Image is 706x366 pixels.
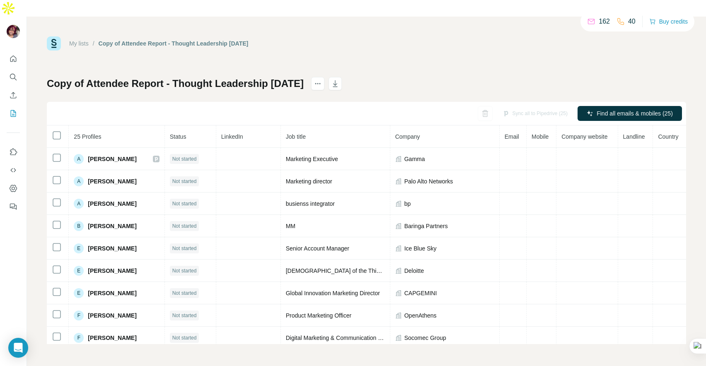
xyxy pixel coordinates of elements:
[172,200,197,207] span: Not started
[578,106,682,121] button: Find all emails & mobiles (25)
[7,163,20,178] button: Use Surfe API
[286,267,386,274] span: [DEMOGRAPHIC_DATA] of the Things
[74,288,84,298] div: E
[170,133,186,140] span: Status
[597,109,673,118] span: Find all emails & mobiles (25)
[404,177,453,185] span: Palo Alto Networks
[404,244,437,253] span: Ice Blue Sky
[88,334,136,342] span: [PERSON_NAME]
[561,133,607,140] span: Company website
[172,312,197,319] span: Not started
[404,155,425,163] span: Gamma
[221,133,243,140] span: LinkedIn
[286,156,338,162] span: Marketing Executive
[88,155,136,163] span: [PERSON_NAME]
[74,266,84,276] div: E
[395,133,420,140] span: Company
[88,177,136,185] span: [PERSON_NAME]
[172,334,197,342] span: Not started
[74,154,84,164] div: A
[74,243,84,253] div: E
[7,88,20,103] button: Enrich CSV
[286,223,295,229] span: MM
[88,289,136,297] span: [PERSON_NAME]
[599,17,610,26] p: 162
[74,311,84,320] div: F
[7,106,20,121] button: My lists
[286,200,335,207] span: busienss integrator
[74,176,84,186] div: A
[172,155,197,163] span: Not started
[8,338,28,358] div: Open Intercom Messenger
[7,199,20,214] button: Feedback
[286,133,306,140] span: Job title
[172,245,197,252] span: Not started
[505,133,519,140] span: Email
[404,311,437,320] span: OpenAthens
[286,290,380,296] span: Global Innovation Marketing Director
[47,36,61,51] img: Surfe Logo
[7,51,20,66] button: Quick start
[99,39,249,48] div: Copy of Attendee Report - Thought Leadership [DATE]
[69,40,89,47] a: My lists
[658,133,678,140] span: Country
[172,289,197,297] span: Not started
[404,200,411,208] span: bp
[404,289,437,297] span: CAPGEMINI
[74,333,84,343] div: F
[93,39,94,48] li: /
[628,17,636,26] p: 40
[74,199,84,209] div: A
[286,245,349,252] span: Senior Account Manager
[649,16,688,27] button: Buy credits
[7,70,20,84] button: Search
[404,222,448,230] span: Baringa Partners
[74,133,101,140] span: 25 Profiles
[88,244,136,253] span: [PERSON_NAME]
[286,335,411,341] span: Digital Marketing & Communication Officier MEA
[404,334,446,342] span: Socomec Group
[7,25,20,38] img: Avatar
[172,178,197,185] span: Not started
[88,222,136,230] span: [PERSON_NAME]
[623,133,645,140] span: Landline
[7,144,20,159] button: Use Surfe on LinkedIn
[88,311,136,320] span: [PERSON_NAME]
[172,267,197,274] span: Not started
[286,178,332,185] span: Marketing director
[47,77,304,90] h1: Copy of Attendee Report - Thought Leadership [DATE]
[7,181,20,196] button: Dashboard
[532,133,549,140] span: Mobile
[74,221,84,231] div: B
[311,77,324,90] button: actions
[88,267,136,275] span: [PERSON_NAME]
[286,312,351,319] span: Product Marketing Officer
[404,267,424,275] span: Deloitte
[88,200,136,208] span: [PERSON_NAME]
[172,222,197,230] span: Not started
